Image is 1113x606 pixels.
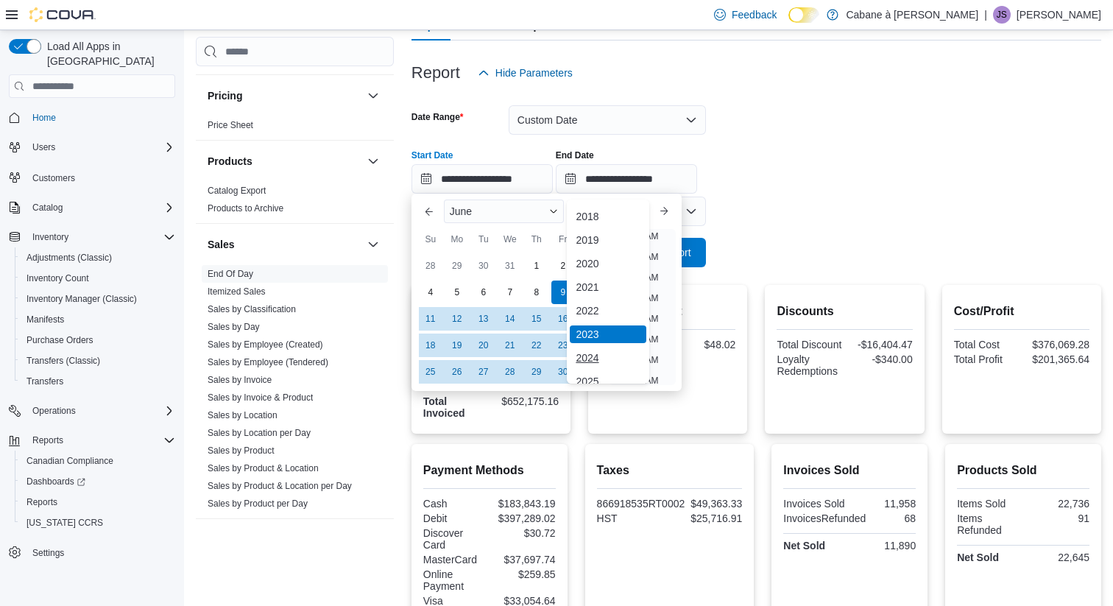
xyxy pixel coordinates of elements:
a: Adjustments (Classic) [21,249,118,267]
button: Pricing [364,87,382,105]
div: 2019 [570,231,646,249]
p: Cabane à [PERSON_NAME] [846,6,978,24]
div: -$16,404.47 [848,339,913,350]
span: Sales by Product [208,445,275,457]
div: day-28 [419,254,442,278]
span: Sales by Product per Day [208,498,308,510]
span: Canadian Compliance [21,452,175,470]
div: We [498,228,522,251]
nav: Complex example [9,101,175,602]
a: Sales by Product per Day [208,498,308,509]
span: Inventory Manager (Classic) [26,293,137,305]
span: End Of Day [208,268,253,280]
button: Reports [3,430,181,451]
div: day-29 [525,360,548,384]
div: Online Payment [423,568,487,592]
div: day-8 [525,281,548,304]
div: day-12 [445,307,469,331]
div: 2024 [570,349,646,367]
div: day-20 [472,334,495,357]
h3: Pricing [208,88,242,103]
button: Transfers [15,371,181,392]
div: Items Sold [957,498,1020,510]
div: day-6 [472,281,495,304]
div: Debit [423,512,487,524]
span: June [450,205,472,217]
div: Discover Card [423,527,487,551]
span: Load All Apps in [GEOGRAPHIC_DATA] [41,39,175,68]
button: Sales [364,236,382,253]
span: Sales by Invoice & Product [208,392,313,404]
div: day-5 [445,281,469,304]
div: Sales [196,265,394,518]
a: Sales by Product [208,445,275,456]
div: Fr [551,228,575,251]
button: Operations [26,402,82,420]
div: Su [419,228,442,251]
button: Users [3,137,181,158]
button: Products [208,154,361,169]
div: 2021 [570,278,646,296]
span: Sales by Classification [208,303,296,315]
div: 2025 [570,373,646,390]
span: Sales by Employee (Tendered) [208,356,328,368]
span: Customers [26,168,175,186]
button: Users [26,138,61,156]
div: day-7 [498,281,522,304]
div: InvoicesRefunded [783,512,866,524]
div: $25,716.91 [672,512,742,524]
span: Adjustments (Classic) [26,252,112,264]
div: June, 2023 [417,253,603,385]
a: Sales by Product & Location per Day [208,481,352,491]
a: Sales by Location per Day [208,428,311,438]
span: Sales by Product & Location per Day [208,480,352,492]
button: Catalog [3,197,181,218]
label: Start Date [411,149,453,161]
div: $48.02 [671,339,735,350]
a: End Of Day [208,269,253,279]
div: Button. Open the month selector. June is currently selected. [444,200,565,223]
div: $397,289.02 [492,512,556,524]
div: 866918535RT0002 [597,498,685,510]
span: Transfers (Classic) [26,355,100,367]
div: 2022 [570,302,646,320]
a: Products to Archive [208,203,283,214]
a: Itemized Sales [208,286,266,297]
span: Users [32,141,55,153]
div: MasterCard [423,554,487,566]
div: Mo [445,228,469,251]
div: 68 [872,512,916,524]
span: Customers [32,172,75,184]
div: day-22 [525,334,548,357]
div: day-19 [445,334,469,357]
button: Customers [3,166,181,188]
div: 2020 [570,255,646,272]
div: $259.85 [492,568,556,580]
div: day-30 [472,254,495,278]
button: Manifests [15,309,181,330]
button: Purchase Orders [15,330,181,350]
span: Sales by Employee (Created) [208,339,323,350]
label: End Date [556,149,594,161]
input: Dark Mode [788,7,819,23]
span: Settings [26,543,175,562]
a: Dashboards [21,473,91,490]
a: Sales by Location [208,410,278,420]
span: Reports [26,496,57,508]
div: day-27 [472,360,495,384]
div: HST [597,512,667,524]
button: Custom Date [509,105,706,135]
div: day-23 [551,334,575,357]
span: Settings [32,547,64,559]
h2: Products Sold [957,462,1089,479]
strong: Net Sold [957,552,999,563]
div: $376,069.28 [1025,339,1089,350]
h2: Discounts [777,303,912,320]
div: 22,645 [1026,552,1089,563]
span: Home [26,108,175,127]
button: Sales [208,237,361,252]
button: Home [3,107,181,128]
div: 91 [1026,512,1089,524]
div: day-13 [472,307,495,331]
a: Inventory Manager (Classic) [21,290,143,308]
